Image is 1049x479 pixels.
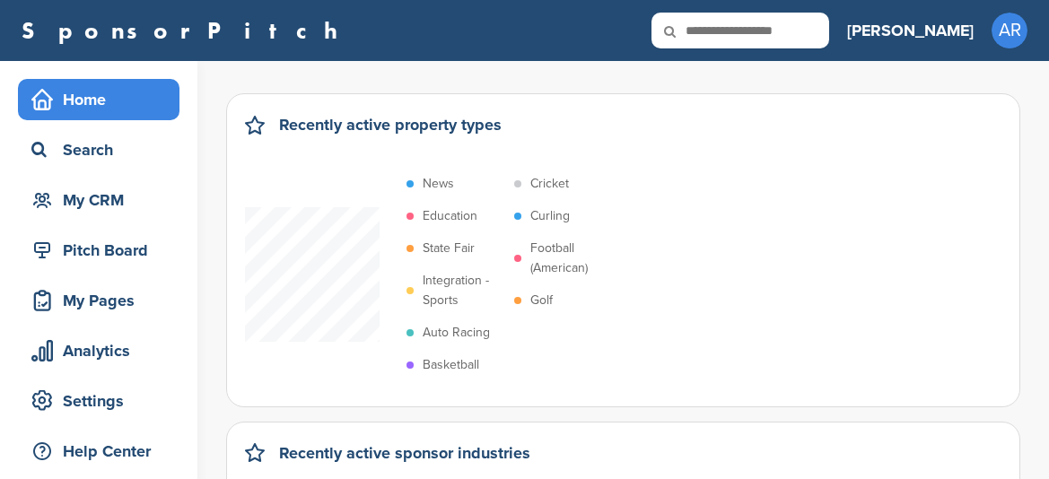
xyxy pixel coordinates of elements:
[27,134,179,166] div: Search
[423,271,505,310] p: Integration - Sports
[530,239,613,278] p: Football (American)
[18,330,179,371] a: Analytics
[22,19,349,42] a: SponsorPitch
[27,83,179,116] div: Home
[18,179,179,221] a: My CRM
[279,440,530,466] h2: Recently active sponsor industries
[18,230,179,271] a: Pitch Board
[18,79,179,120] a: Home
[992,13,1027,48] span: AR
[423,355,479,375] p: Basketball
[423,174,454,194] p: News
[530,291,553,310] p: Golf
[423,323,490,343] p: Auto Racing
[18,380,179,422] a: Settings
[423,239,475,258] p: State Fair
[27,435,179,467] div: Help Center
[423,206,477,226] p: Education
[27,385,179,417] div: Settings
[27,284,179,317] div: My Pages
[279,112,502,137] h2: Recently active property types
[530,174,569,194] p: Cricket
[27,335,179,367] div: Analytics
[27,184,179,216] div: My CRM
[27,234,179,266] div: Pitch Board
[847,18,974,43] h3: [PERSON_NAME]
[530,206,570,226] p: Curling
[18,129,179,170] a: Search
[847,11,974,50] a: [PERSON_NAME]
[18,280,179,321] a: My Pages
[18,431,179,472] a: Help Center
